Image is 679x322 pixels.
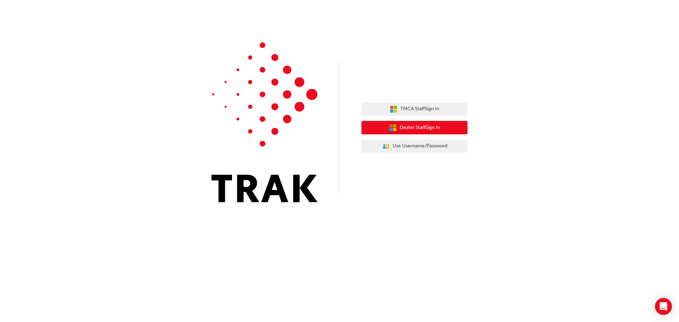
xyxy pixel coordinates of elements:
[400,105,439,113] span: TMCA Staff Sign In
[361,121,468,134] button: Dealer StaffSign In
[211,42,318,202] img: Trak
[655,298,672,315] div: Open Intercom Messenger
[361,140,468,153] button: Use Username/Password
[400,124,440,132] span: Dealer Staff Sign In
[393,142,447,150] span: Use Username/Password
[361,103,468,116] button: TMCA StaffSign In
